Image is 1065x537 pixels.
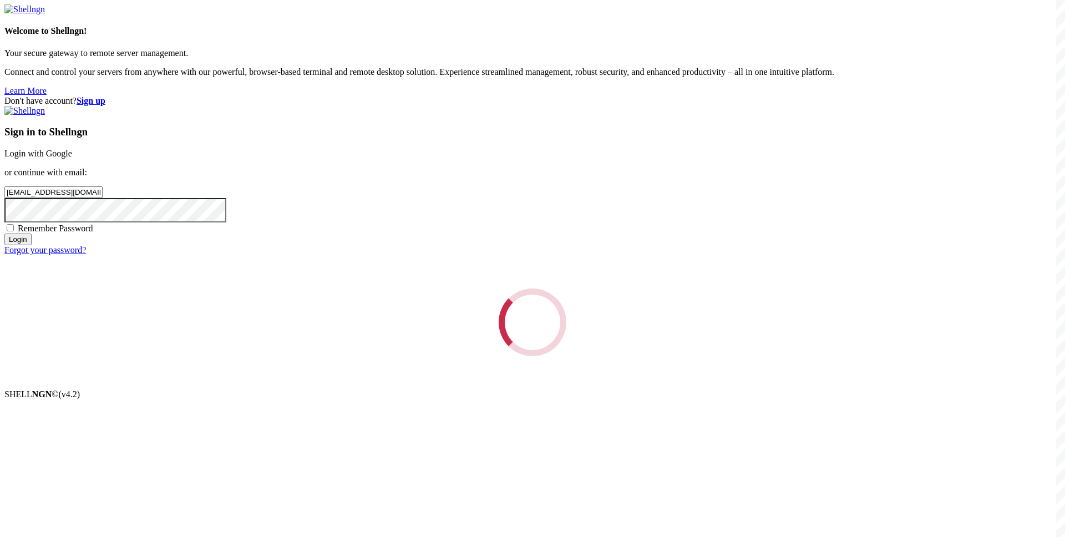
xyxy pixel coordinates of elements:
[4,4,45,14] img: Shellngn
[4,26,1061,36] h4: Welcome to Shellngn!
[4,48,1061,58] p: Your secure gateway to remote server management.
[4,245,86,255] a: Forgot your password?
[32,389,52,399] b: NGN
[59,389,80,399] span: 4.2.0
[18,224,93,233] span: Remember Password
[4,126,1061,138] h3: Sign in to Shellngn
[4,149,72,158] a: Login with Google
[4,106,45,116] img: Shellngn
[4,186,103,198] input: Email address
[4,168,1061,178] p: or continue with email:
[77,96,105,105] a: Sign up
[4,96,1061,106] div: Don't have account?
[499,288,566,356] div: Loading...
[4,67,1061,77] p: Connect and control your servers from anywhere with our powerful, browser-based terminal and remo...
[7,224,14,231] input: Remember Password
[4,389,80,399] span: SHELL ©
[4,234,32,245] input: Login
[4,86,47,95] a: Learn More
